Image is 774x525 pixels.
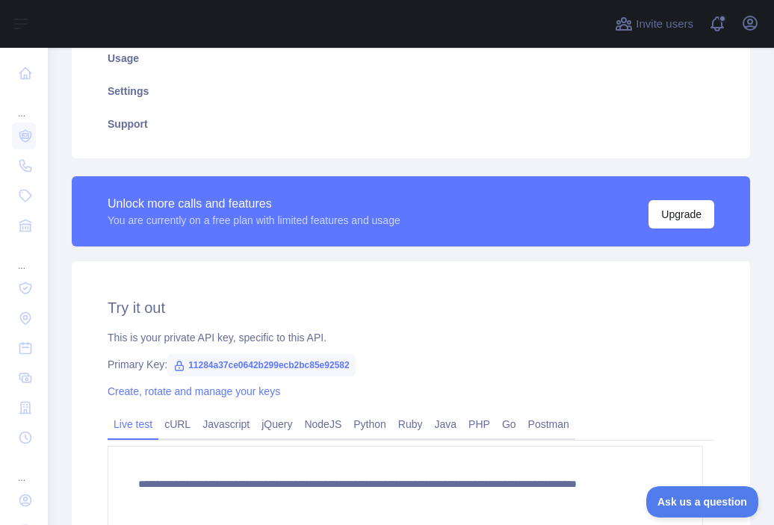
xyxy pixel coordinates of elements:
div: ... [12,454,36,484]
a: Go [496,412,522,436]
a: Live test [108,412,158,436]
a: Create, rotate and manage your keys [108,385,280,397]
div: Unlock more calls and features [108,195,400,213]
button: Upgrade [648,200,714,229]
a: Javascript [196,412,256,436]
a: Postman [522,412,575,436]
a: cURL [158,412,196,436]
span: 11284a37ce0642b299ecb2bc85e92582 [167,354,356,376]
a: Support [90,108,732,140]
div: ... [12,90,36,119]
div: You are currently on a free plan with limited features and usage [108,213,400,228]
span: Invite users [636,16,693,33]
div: This is your private API key, specific to this API. [108,330,714,345]
div: ... [12,242,36,272]
a: Python [347,412,392,436]
a: Settings [90,75,732,108]
a: Java [429,412,463,436]
a: NodeJS [298,412,347,436]
a: PHP [462,412,496,436]
div: Primary Key: [108,357,714,372]
iframe: Toggle Customer Support [646,486,759,518]
a: Usage [90,42,732,75]
h2: Try it out [108,297,714,318]
button: Invite users [612,12,696,36]
a: jQuery [256,412,298,436]
a: Ruby [392,412,429,436]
